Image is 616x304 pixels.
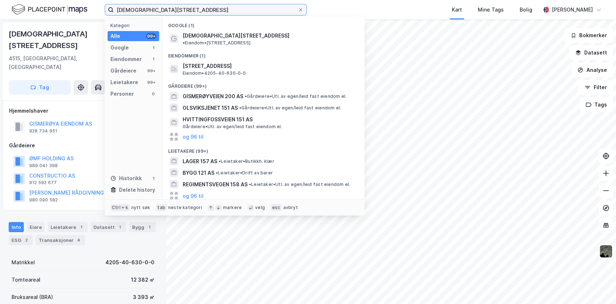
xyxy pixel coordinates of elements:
[146,68,156,74] div: 99+
[271,204,282,211] div: esc
[9,107,157,115] div: Hjemmelshaver
[249,182,350,187] span: Leietaker • Utl. av egen/leid fast eiendom el.
[110,32,120,40] div: Alle
[131,275,154,284] div: 12 382 ㎡
[183,92,243,101] span: GISMERØYVEIEN 200 AS
[183,104,238,112] span: OLSVIKSJENET 151 AS
[9,28,146,51] div: [DEMOGRAPHIC_DATA][STREET_ADDRESS]
[183,62,356,70] span: [STREET_ADDRESS]
[162,78,364,91] div: Gårdeiere (99+)
[36,235,85,245] div: Transaksjoner
[29,180,57,186] div: 912 592 677
[110,23,159,28] div: Kategori
[9,54,115,71] div: 4515, [GEOGRAPHIC_DATA], [GEOGRAPHIC_DATA]
[564,28,613,43] button: Bokmerker
[129,222,156,232] div: Bygg
[245,94,346,99] span: Gårdeiere • Utl. av egen/leid fast eiendom el.
[599,244,613,258] img: 9k=
[239,105,341,111] span: Gårdeiere • Utl. av egen/leid fast eiendom el.
[183,40,250,46] span: Eiendom • [STREET_ADDRESS]
[146,79,156,85] div: 99+
[580,97,613,112] button: Tags
[223,205,242,210] div: markere
[48,222,88,232] div: Leietakere
[580,269,616,304] div: Kontrollprogram for chat
[119,186,155,194] div: Delete history
[29,197,58,203] div: 980 090 582
[183,157,217,166] span: LAGER 157 AS
[183,40,185,45] span: •
[110,174,142,183] div: Historikk
[12,275,40,284] div: Tomteareal
[478,5,504,14] div: Mine Tags
[110,66,136,75] div: Gårdeiere
[91,222,126,232] div: Datasett
[183,180,248,189] span: REGIMENTSVEGEN 158 AS
[29,163,58,169] div: 989 041 398
[219,158,221,164] span: •
[110,90,134,98] div: Personer
[27,222,45,232] div: Eiere
[146,223,153,231] div: 1
[9,80,71,95] button: Tag
[162,17,364,30] div: Google (1)
[452,5,462,14] div: Kart
[150,56,156,62] div: 1
[9,222,24,232] div: Info
[146,33,156,39] div: 99+
[12,293,53,301] div: Bruksareal (BRA)
[183,124,282,130] span: Gårdeiere • Utl. av egen/leid fast eiendom el.
[216,170,218,175] span: •
[116,223,123,231] div: 1
[183,169,214,177] span: BYGG 121 AS
[520,5,532,14] div: Bolig
[255,205,265,210] div: velg
[162,143,364,156] div: Leietakere (99+)
[239,105,241,110] span: •
[569,45,613,60] button: Datasett
[110,204,130,211] div: Ctrl + k
[75,236,82,244] div: 4
[105,258,154,267] div: 4205-40-630-0-0
[156,204,167,211] div: tab
[12,258,35,267] div: Matrikkel
[249,182,251,187] span: •
[150,45,156,51] div: 1
[283,205,298,210] div: avbryt
[578,80,613,95] button: Filter
[183,191,204,200] button: og 96 til
[133,293,154,301] div: 3 393 ㎡
[9,235,33,245] div: ESG
[23,236,30,244] div: 2
[131,205,150,210] div: nytt søk
[150,91,156,97] div: 0
[12,3,87,16] img: logo.f888ab2527a4732fd821a326f86c7f29.svg
[580,269,616,304] iframe: Chat Widget
[183,133,204,141] button: og 96 til
[150,175,156,181] div: 1
[571,63,613,77] button: Analyse
[29,128,57,134] div: 928 734 951
[110,55,142,64] div: Eiendommer
[183,70,246,76] span: Eiendom • 4205-40-630-0-0
[552,5,593,14] div: [PERSON_NAME]
[245,94,247,99] span: •
[162,47,364,60] div: Eiendommer (1)
[9,141,157,150] div: Gårdeiere
[216,170,273,176] span: Leietaker • Drift av barer
[219,158,274,164] span: Leietaker • Butikkh. klær
[114,4,298,15] input: Søk på adresse, matrikkel, gårdeiere, leietakere eller personer
[110,43,129,52] div: Google
[183,115,356,124] span: HVITTINGFOSSVEIEN 151 AS
[78,223,85,231] div: 1
[168,205,202,210] div: neste kategori
[110,78,138,87] div: Leietakere
[183,31,289,40] span: [DEMOGRAPHIC_DATA][STREET_ADDRESS]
